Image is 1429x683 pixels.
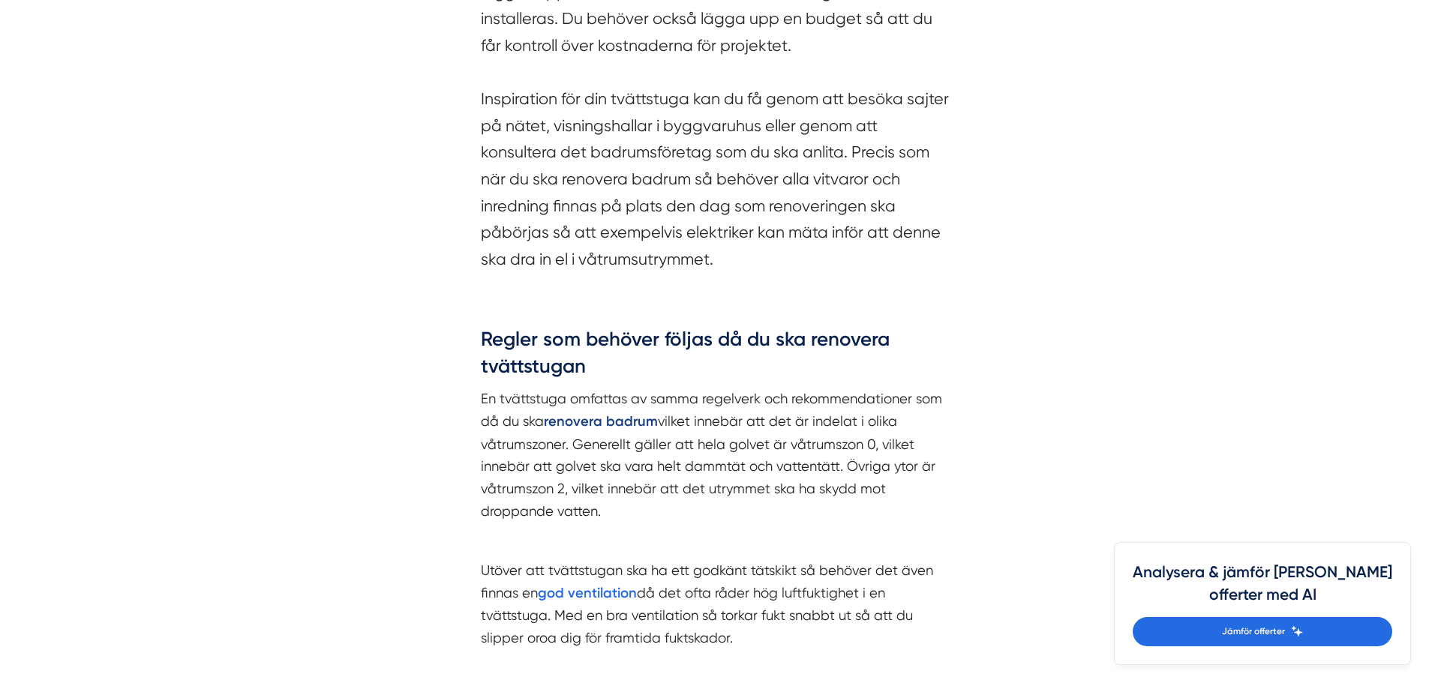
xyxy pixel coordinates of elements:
a: renovera badrum [544,413,658,429]
a: god ventilation [538,585,637,601]
span: Jämför offerter [1222,625,1285,639]
p: Utöver att tvättstugan ska ha ett godkänt tätskikt så behöver det även finnas en då det ofta råde... [481,559,949,671]
a: Jämför offerter [1133,617,1392,646]
h3: Regler som behöver följas då du ska renovera tvättstugan [481,326,949,388]
strong: renovera badrum [544,413,658,430]
h4: Analysera & jämför [PERSON_NAME] offerter med AI [1133,561,1392,617]
p: En tvättstuga omfattas av samma regelverk och rekommendationer som då du ska vilket innebär att d... [481,388,949,522]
